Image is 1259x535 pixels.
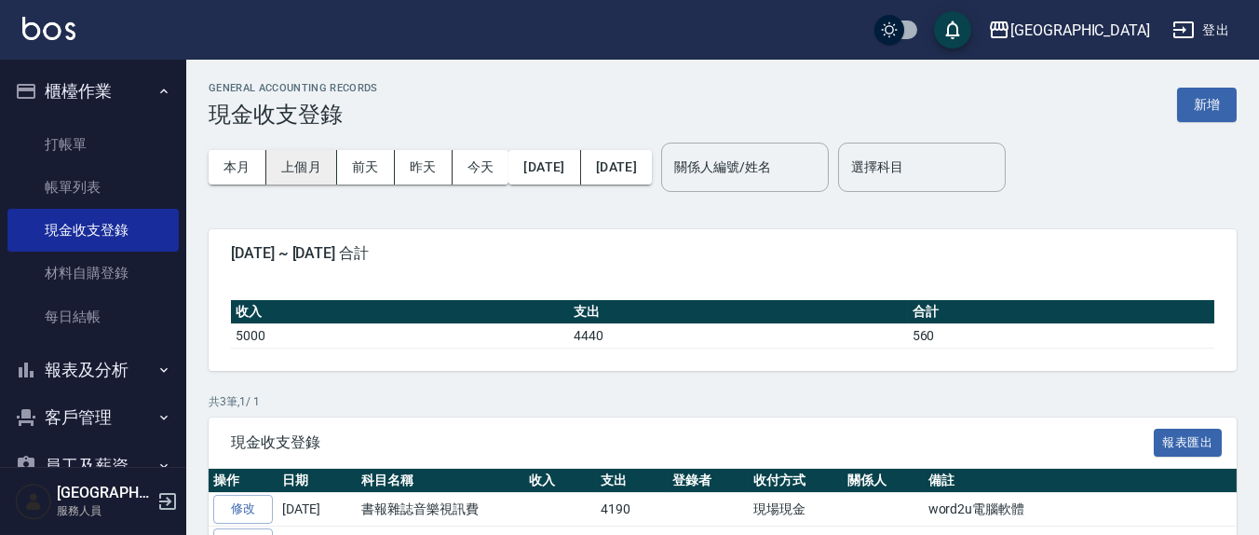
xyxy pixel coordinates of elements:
button: 本月 [209,150,266,185]
button: [DATE] [508,150,580,185]
td: 現場現金 [749,493,843,527]
th: 收付方式 [749,469,843,493]
button: 員工及薪資 [7,442,179,490]
td: 560 [908,323,1214,348]
button: 報表及分析 [7,346,179,394]
a: 現金收支登錄 [7,209,179,252]
span: [DATE] ~ [DATE] 合計 [231,244,1214,263]
h3: 現金收支登錄 [209,102,378,128]
h2: GENERAL ACCOUNTING RECORDS [209,82,378,94]
th: 合計 [908,300,1214,324]
div: [GEOGRAPHIC_DATA] [1010,19,1150,42]
span: 現金收支登錄 [231,433,1154,452]
a: 報表匯出 [1154,432,1223,450]
a: 修改 [213,495,273,524]
button: 前天 [337,150,395,185]
a: 每日結帳 [7,295,179,338]
img: Person [15,483,52,520]
td: 4440 [569,323,907,348]
button: 今天 [453,150,509,185]
th: 關係人 [843,469,924,493]
button: [GEOGRAPHIC_DATA] [981,11,1157,49]
a: 材料自購登錄 [7,252,179,295]
th: 科目名稱 [357,469,524,493]
button: 上個月 [266,150,337,185]
th: 支出 [569,300,907,324]
a: 打帳單 [7,123,179,166]
img: Logo [22,17,75,40]
th: 收入 [524,469,596,493]
button: save [934,11,971,48]
th: 日期 [278,469,357,493]
h5: [GEOGRAPHIC_DATA] [57,484,152,502]
td: [DATE] [278,493,357,527]
th: 操作 [209,469,278,493]
button: 登出 [1165,13,1237,48]
p: 共 3 筆, 1 / 1 [209,393,1237,410]
th: 登錄者 [668,469,749,493]
button: 昨天 [395,150,453,185]
p: 服務人員 [57,502,152,519]
button: 客戶管理 [7,393,179,442]
a: 帳單列表 [7,166,179,209]
button: 櫃檯作業 [7,67,179,116]
td: 5000 [231,323,569,348]
button: 報表匯出 [1154,429,1223,458]
td: 4190 [596,493,668,527]
th: 支出 [596,469,668,493]
td: 書報雜誌音樂視訊費 [357,493,524,527]
button: 新增 [1177,88,1237,122]
th: 收入 [231,300,569,324]
a: 新增 [1177,95,1237,113]
button: [DATE] [581,150,652,185]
